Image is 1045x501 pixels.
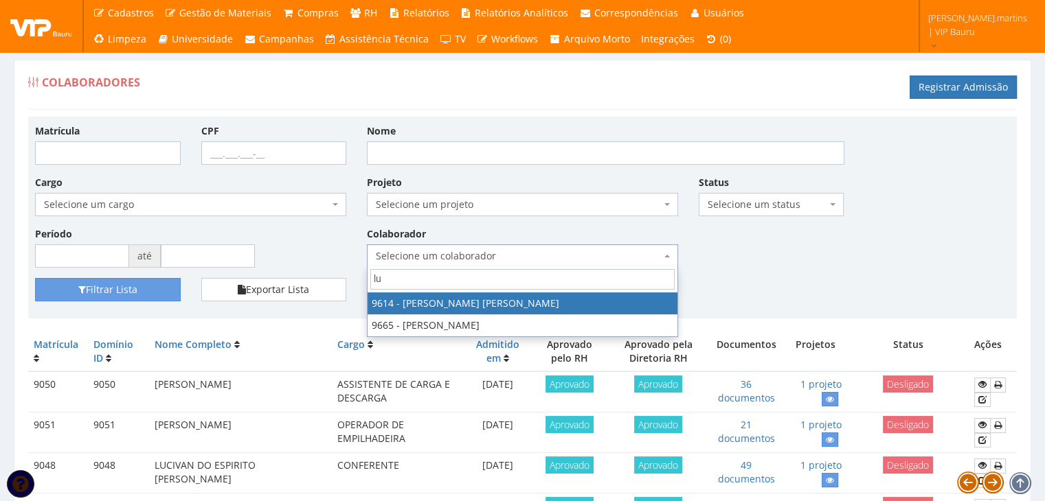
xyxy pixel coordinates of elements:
[93,338,133,364] a: Domínio ID
[35,193,346,216] span: Selecione um cargo
[634,375,682,393] span: Aprovado
[546,456,594,474] span: Aprovado
[35,176,63,189] label: Cargo
[641,32,695,45] span: Integrações
[28,371,88,412] td: 9050
[201,278,347,301] button: Exportar Lista
[332,453,464,493] td: CONFERENTE
[634,416,682,433] span: Aprovado
[88,453,149,493] td: 9048
[332,412,464,453] td: OPERADOR DE EMPILHADEIRA
[368,314,677,336] li: 9665 - [PERSON_NAME]
[969,332,1017,371] th: Ações
[152,26,239,52] a: Universidade
[149,371,332,412] td: [PERSON_NAME]
[149,412,332,453] td: [PERSON_NAME]
[708,198,827,211] span: Selecione um status
[332,371,464,412] td: ASSISTENTE DE CARGA E DESCARGA
[475,338,519,364] a: Admitido em
[464,371,530,412] td: [DATE]
[403,6,449,19] span: Relatórios
[201,141,347,165] input: ___.___.___-__
[364,6,377,19] span: RH
[699,176,729,189] label: Status
[800,418,842,431] a: 1 projeto
[28,412,88,453] td: 9051
[367,193,678,216] span: Selecione um projeto
[35,227,72,241] label: Período
[718,458,775,485] a: 49 documentos
[910,75,1017,99] a: Registrar Admissão
[35,278,181,301] button: Filtrar Lista
[434,26,471,52] a: TV
[883,375,933,393] span: Desligado
[883,416,933,433] span: Desligado
[179,6,271,19] span: Gestão de Materiais
[800,458,842,471] a: 1 projeto
[464,453,530,493] td: [DATE]
[42,75,140,90] span: Colaboradores
[155,338,232,351] a: Nome Completo
[368,292,677,314] li: 9614 - [PERSON_NAME] [PERSON_NAME]
[543,26,636,52] a: Arquivo Morto
[883,456,933,474] span: Desligado
[718,377,775,404] a: 36 documentos
[785,332,847,371] th: Projetos
[564,32,630,45] span: Arquivo Morto
[531,332,609,371] th: Aprovado pelo RH
[88,412,149,453] td: 9051
[708,332,785,371] th: Documentos
[634,456,682,474] span: Aprovado
[87,26,152,52] a: Limpeza
[337,338,365,351] a: Cargo
[376,249,661,263] span: Selecione um colaborador
[594,6,678,19] span: Correspondências
[491,32,538,45] span: Workflows
[172,32,233,45] span: Universidade
[800,377,842,391] a: 1 projeto
[471,26,544,52] a: Workflows
[475,6,568,19] span: Relatórios Analíticos
[720,32,731,45] span: (0)
[546,416,594,433] span: Aprovado
[546,375,594,393] span: Aprovado
[108,32,146,45] span: Limpeza
[35,124,80,138] label: Matrícula
[238,26,319,52] a: Campanhas
[88,371,149,412] td: 9050
[319,26,435,52] a: Assistência Técnica
[10,16,72,36] img: logo
[700,26,737,52] a: (0)
[464,412,530,453] td: [DATE]
[367,124,396,138] label: Nome
[847,332,969,371] th: Status
[34,338,78,351] a: Matrícula
[609,332,708,371] th: Aprovado pela Diretoria RH
[367,244,678,268] span: Selecione um colaborador
[339,32,429,45] span: Assistência Técnica
[928,11,1027,38] span: [PERSON_NAME].martins | VIP Bauru
[699,193,844,216] span: Selecione um status
[636,26,700,52] a: Integrações
[376,198,661,211] span: Selecione um projeto
[201,124,219,138] label: CPF
[367,176,402,189] label: Projeto
[455,32,466,45] span: TV
[149,453,332,493] td: LUCIVAN DO ESPIRITO [PERSON_NAME]
[259,32,314,45] span: Campanhas
[129,244,161,268] span: até
[297,6,339,19] span: Compras
[704,6,744,19] span: Usuários
[44,198,329,211] span: Selecione um cargo
[367,227,426,241] label: Colaborador
[718,418,775,445] a: 21 documentos
[108,6,154,19] span: Cadastros
[28,453,88,493] td: 9048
